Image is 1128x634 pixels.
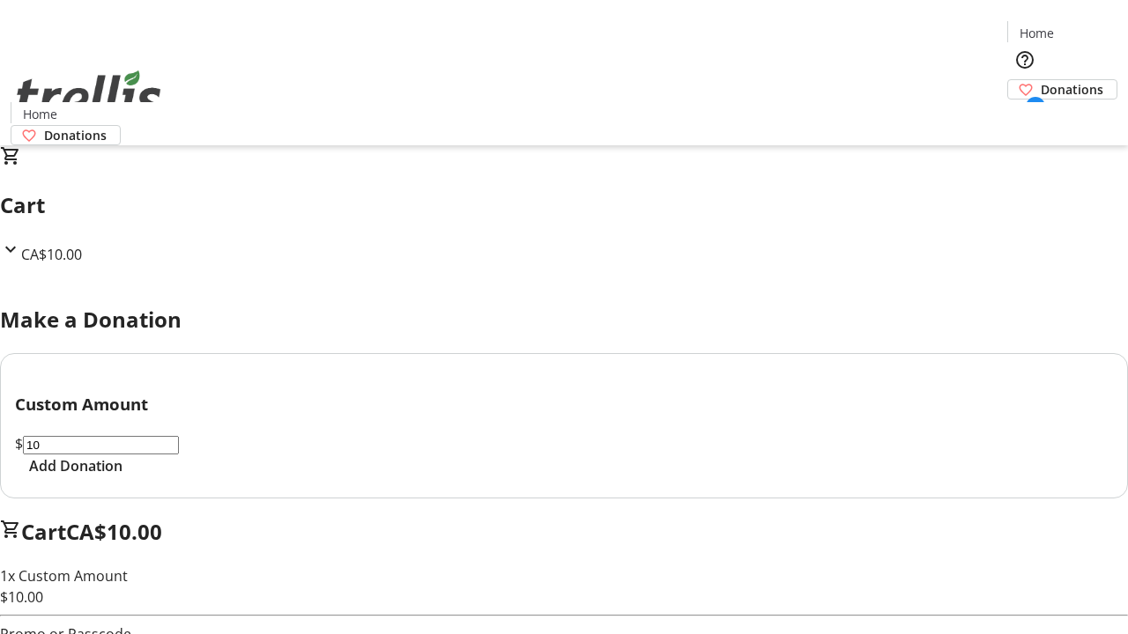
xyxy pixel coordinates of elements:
input: Donation Amount [23,436,179,454]
a: Home [1008,24,1065,42]
a: Donations [1007,79,1117,100]
button: Cart [1007,100,1043,135]
span: $ [15,434,23,453]
span: Home [23,105,57,123]
button: Add Donation [15,455,137,476]
span: Add Donation [29,455,122,476]
span: Donations [1041,80,1103,99]
img: Orient E2E Organization DZeOS9eTtn's Logo [11,51,167,139]
button: Help [1007,42,1043,77]
h3: Custom Amount [15,392,1113,417]
span: Home [1020,24,1054,42]
a: Home [11,105,68,123]
span: CA$10.00 [66,517,162,546]
a: Donations [11,125,121,145]
span: Donations [44,126,107,144]
span: CA$10.00 [21,245,82,264]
